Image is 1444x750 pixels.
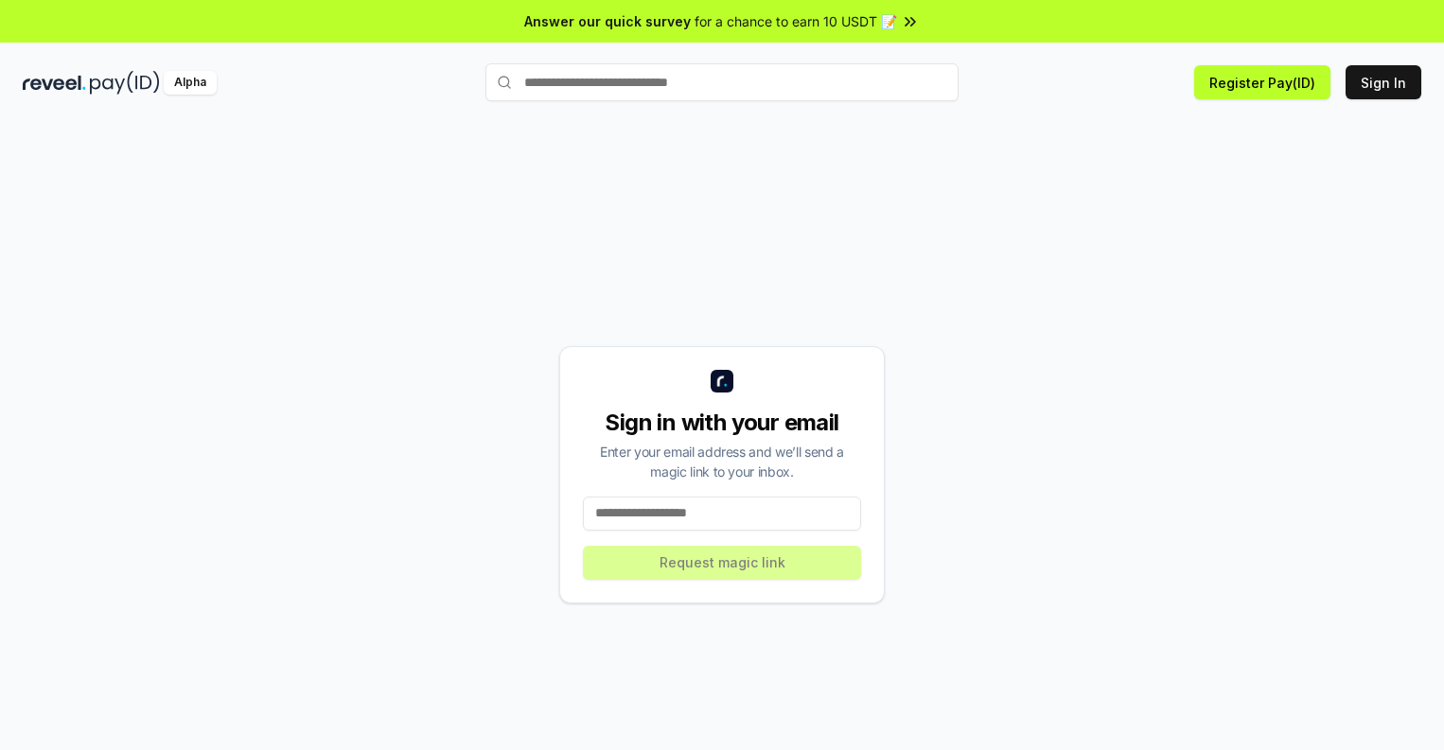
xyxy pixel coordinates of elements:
div: Alpha [164,71,217,95]
img: logo_small [711,370,733,392]
span: for a chance to earn 10 USDT 📝 [695,11,897,31]
span: Answer our quick survey [524,11,691,31]
img: pay_id [90,71,160,95]
button: Register Pay(ID) [1194,65,1330,99]
div: Sign in with your email [583,408,861,438]
button: Sign In [1346,65,1421,99]
div: Enter your email address and we’ll send a magic link to your inbox. [583,442,861,481]
img: reveel_dark [23,71,86,95]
